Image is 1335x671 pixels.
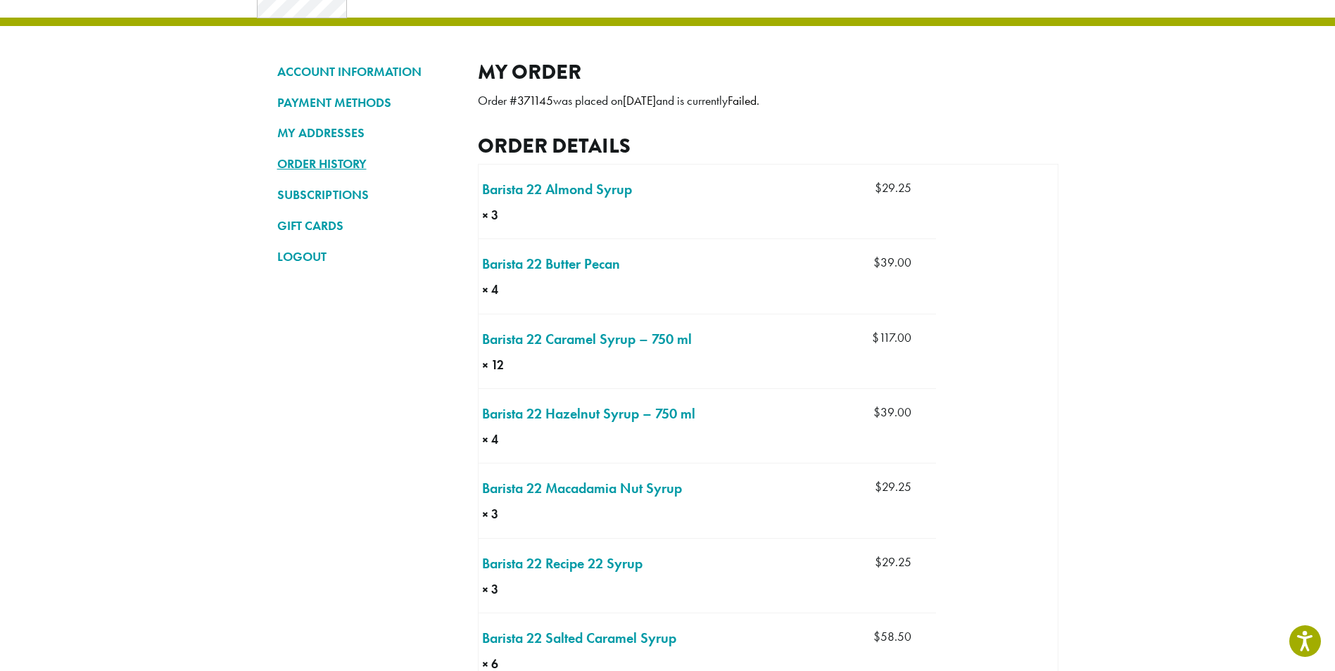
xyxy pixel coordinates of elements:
strong: × 3 [482,505,550,523]
span: $ [875,180,882,196]
span: $ [875,479,882,494]
mark: [DATE] [623,93,656,108]
a: Barista 22 Macadamia Nut Syrup [482,478,682,499]
bdi: 117.00 [872,330,911,345]
strong: × 4 [482,430,554,449]
p: Order # was placed on and is currently . [478,89,1058,113]
a: Barista 22 Hazelnut Syrup – 750 ml [482,403,695,424]
a: ACCOUNT INFORMATION [277,60,457,84]
bdi: 29.25 [875,479,911,494]
span: $ [872,330,879,345]
bdi: 39.00 [873,404,911,420]
a: GIFT CARDS [277,214,457,238]
a: SUBSCRIPTIONS [277,183,457,207]
span: $ [875,554,882,570]
a: PAYMENT METHODS [277,91,457,115]
span: $ [873,629,880,644]
a: Barista 22 Salted Caramel Syrup [482,627,676,648]
strong: × 12 [482,356,555,374]
bdi: 29.25 [875,554,911,570]
bdi: 39.00 [873,255,911,270]
h2: Order details [478,134,1058,158]
bdi: 58.50 [873,629,911,644]
mark: 371145 [517,93,553,108]
h2: My Order [478,60,1058,84]
a: Barista 22 Caramel Syrup – 750 ml [482,328,692,350]
bdi: 29.25 [875,180,911,196]
span: $ [873,255,880,270]
strong: × 3 [482,206,535,224]
a: Barista 22 Recipe 22 Syrup [482,553,643,574]
a: LOGOUT [277,245,457,269]
a: Barista 22 Almond Syrup [482,179,632,200]
strong: × 4 [482,281,531,299]
a: MY ADDRESSES [277,121,457,145]
mark: Failed [728,93,757,108]
a: ORDER HISTORY [277,152,457,176]
span: $ [873,404,880,420]
strong: × 3 [482,580,538,599]
a: Barista 22 Butter Pecan [482,253,620,274]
